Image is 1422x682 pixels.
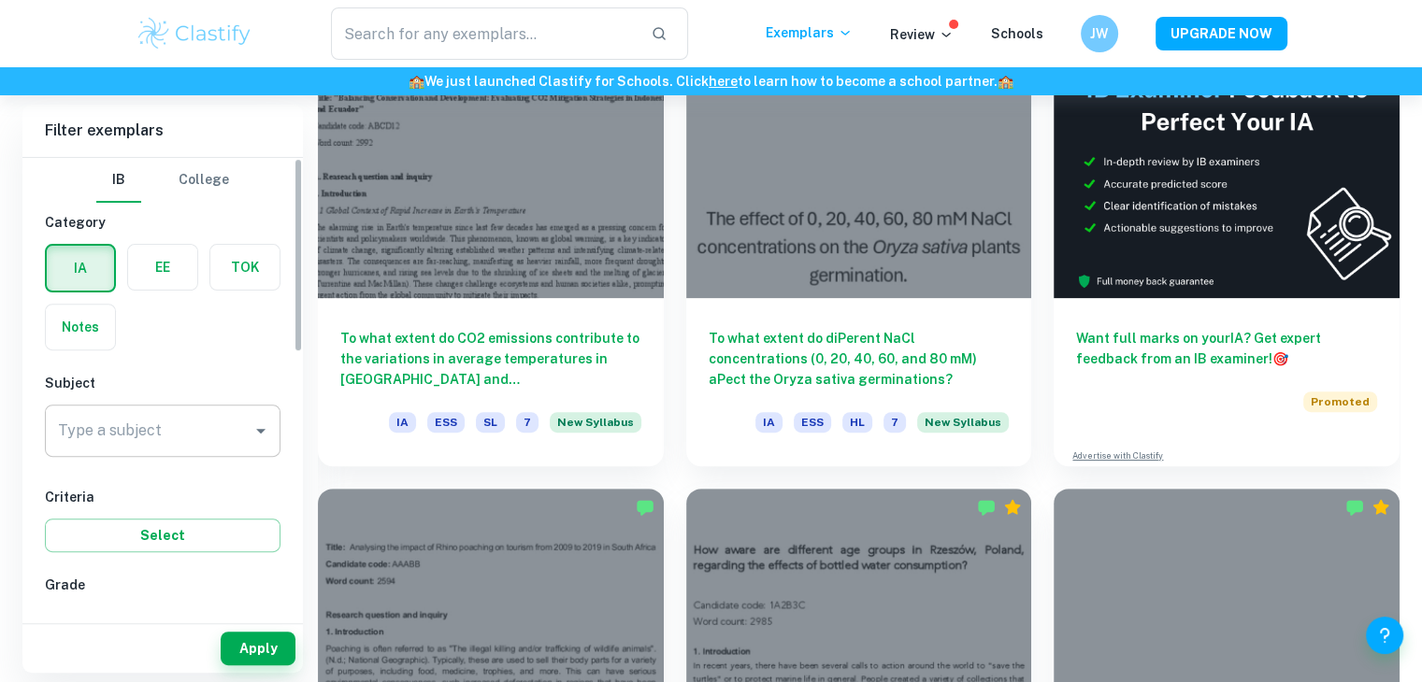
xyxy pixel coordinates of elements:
[1156,17,1287,50] button: UPGRADE NOW
[248,418,274,444] button: Open
[4,71,1418,92] h6: We just launched Clastify for Schools. Click to learn how to become a school partner.
[842,412,872,433] span: HL
[46,305,115,349] button: Notes
[150,614,158,634] span: 6
[709,74,738,89] a: here
[45,487,280,507] h6: Criteria
[45,212,280,233] h6: Category
[221,632,295,665] button: Apply
[917,412,1009,433] span: New Syllabus
[1372,498,1390,517] div: Premium
[516,412,539,433] span: 7
[766,22,853,43] p: Exemplars
[179,158,229,203] button: College
[1081,15,1118,52] button: JW
[389,412,416,433] span: IA
[210,245,280,290] button: TOK
[890,24,954,45] p: Review
[998,74,1013,89] span: 🏫
[1072,449,1163,462] a: Advertise with Clastify
[22,105,303,157] h6: Filter exemplars
[45,519,280,552] button: Select
[709,328,1010,390] h6: To what extent do diPerent NaCl concentrations (0, 20, 40, 60, and 80 mM) aPect the Oryza sativa ...
[47,246,114,291] button: IA
[1366,617,1403,654] button: Help and Feedback
[977,498,996,517] img: Marked
[755,412,783,433] span: IA
[1054,39,1400,466] a: Want full marks on yourIA? Get expert feedback from an IB examiner!PromotedAdvertise with Clastify
[1003,498,1022,517] div: Premium
[991,26,1043,41] a: Schools
[45,373,280,393] h6: Subject
[883,412,906,433] span: 7
[331,7,637,60] input: Search for any exemplars...
[1076,328,1377,369] h6: Want full marks on your IA ? Get expert feedback from an IB examiner!
[794,412,831,433] span: ESS
[1088,23,1110,44] h6: JW
[93,614,101,634] span: 7
[1272,351,1288,366] span: 🎯
[206,614,214,634] span: 5
[340,328,641,390] h6: To what extent do CO2 emissions contribute to the variations in average temperatures in [GEOGRAPH...
[409,74,424,89] span: 🏫
[636,498,654,517] img: Marked
[1054,39,1400,298] img: Thumbnail
[1303,391,1377,412] span: Promoted
[1345,498,1364,517] img: Marked
[427,412,465,433] span: ESS
[45,575,280,595] h6: Grade
[550,412,641,444] div: Starting from the May 2026 session, the ESS IA requirements have changed. We created this exempla...
[550,412,641,433] span: New Syllabus
[476,412,505,433] span: SL
[917,412,1009,444] div: Starting from the May 2026 session, the ESS IA requirements have changed. We created this exempla...
[128,245,197,290] button: EE
[96,158,229,203] div: Filter type choice
[318,39,664,466] a: To what extent do CO2 emissions contribute to the variations in average temperatures in [GEOGRAPH...
[686,39,1032,466] a: To what extent do diPerent NaCl concentrations (0, 20, 40, 60, and 80 mM) aPect the Oryza sativa ...
[136,15,254,52] img: Clastify logo
[96,158,141,203] button: IB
